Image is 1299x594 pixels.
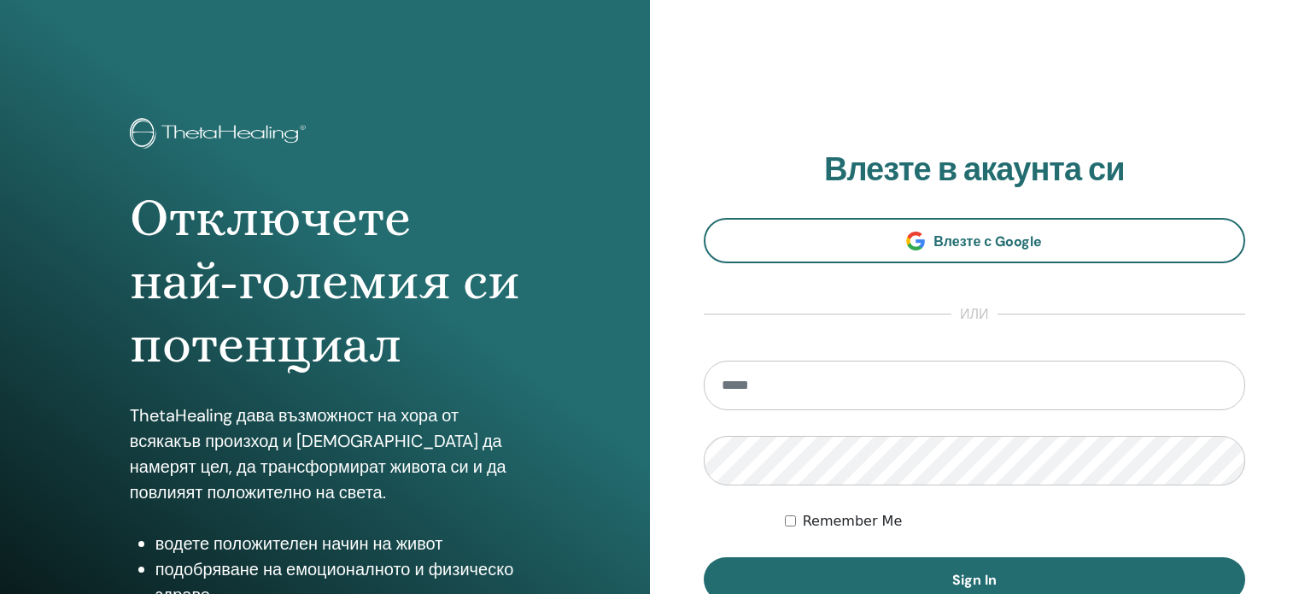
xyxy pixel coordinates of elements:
[785,511,1245,532] div: Keep me authenticated indefinitely or until I manually logout
[803,511,903,532] label: Remember Me
[704,218,1246,263] a: Влезте с Google
[952,571,997,589] span: Sign In
[130,403,520,505] p: ThetaHealing дава възможност на хора от всякакъв произход и [DEMOGRAPHIC_DATA] да намерят цел, да...
[951,304,998,325] span: или
[130,186,520,377] h1: Отключете най-големия си потенциал
[704,150,1246,190] h2: Влезте в акаунта си
[155,531,520,556] li: водете положителен начин на живот
[933,232,1042,250] span: Влезте с Google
